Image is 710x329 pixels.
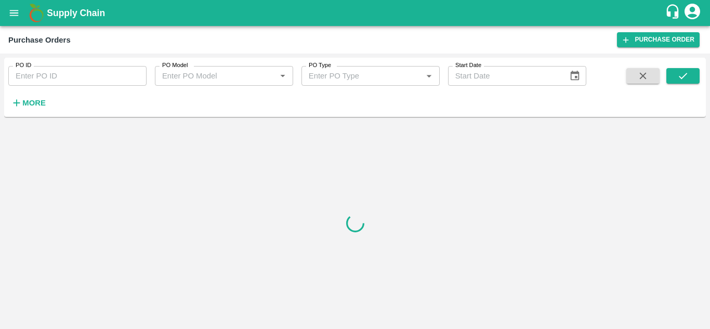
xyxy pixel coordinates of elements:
[309,61,331,70] label: PO Type
[305,69,419,83] input: Enter PO Type
[276,69,290,83] button: Open
[665,4,683,22] div: customer-support
[565,66,585,86] button: Choose date
[16,61,31,70] label: PO ID
[22,99,46,107] strong: More
[158,69,273,83] input: Enter PO Model
[26,3,47,23] img: logo
[2,1,26,25] button: open drawer
[422,69,436,83] button: Open
[8,33,71,47] div: Purchase Orders
[47,8,105,18] b: Supply Chain
[448,66,561,86] input: Start Date
[8,66,147,86] input: Enter PO ID
[455,61,481,70] label: Start Date
[617,32,700,47] a: Purchase Order
[683,2,702,24] div: account of current user
[162,61,188,70] label: PO Model
[47,6,665,20] a: Supply Chain
[8,94,48,112] button: More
